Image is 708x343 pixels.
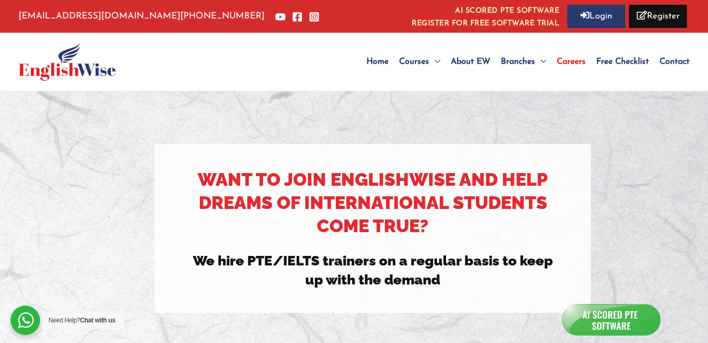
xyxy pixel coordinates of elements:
img: English Wise [18,43,116,81]
h3: We hire PTE/IELTS trainers on a regular basis to keep up with the demand [183,251,562,290]
a: Instagram [309,12,319,22]
a: Register [629,5,687,28]
span: Home [366,58,389,66]
span: Contact [659,58,690,66]
a: Free Checklist [591,38,654,85]
img: icon_a.png [564,304,658,335]
a: About EW [445,38,496,85]
a: Careers [551,38,591,85]
a: [EMAIL_ADDRESS][DOMAIN_NAME] [18,12,180,21]
a: Branches [496,38,551,85]
i: AI SCORED PTE SOFTWARE [412,5,559,17]
span: Free Checklist [596,58,649,66]
span: Branches [501,58,535,66]
a: Contact [654,38,690,85]
span: Courses [399,58,429,66]
p: [PHONE_NUMBER] [18,8,265,24]
span: Careers [557,58,586,66]
a: Courses [394,38,445,85]
a: AI SCORED PTE SOFTWAREREGISTER FOR FREE SOFTWARE TRIAL [412,5,559,27]
nav: Site Navigation [361,38,690,85]
a: Home [361,38,394,85]
a: YouTube [275,12,286,22]
strong: Want to join EnglishWise and help dreams of international students come true? [198,169,548,236]
a: Login [567,5,625,28]
span: About EW [451,58,490,66]
span: Need Help? [49,317,115,324]
strong: Chat with us [80,317,115,324]
a: Facebook [292,12,303,22]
